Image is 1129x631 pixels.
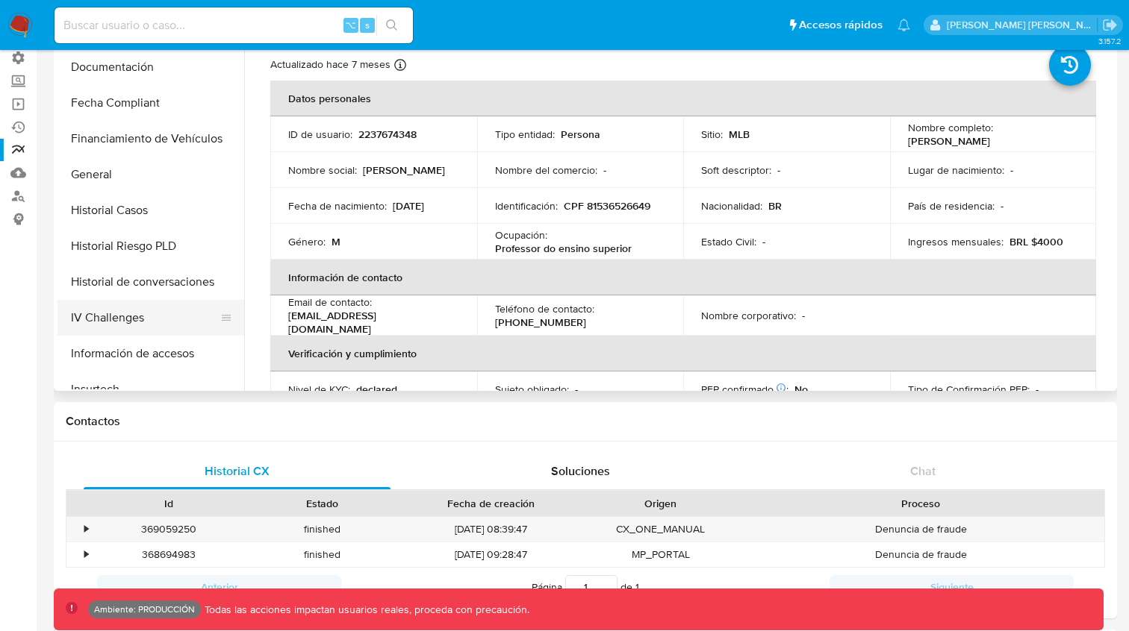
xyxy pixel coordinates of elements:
[345,18,356,32] span: ⌥
[94,606,195,612] p: Ambiente: PRODUCCIÓN
[794,383,808,396] p: No
[495,163,597,177] p: Nombre del comercio :
[398,542,584,567] div: [DATE] 09:28:47
[947,18,1098,32] p: carolina.romo@mercadolibre.com.co
[910,462,936,480] span: Chat
[701,163,771,177] p: Soft descriptor :
[495,199,558,213] p: Identificación :
[57,336,244,371] button: Información de accesos
[737,517,1104,541] div: Denuncia de fraude
[495,315,586,329] p: [PHONE_NUMBER]
[270,57,391,72] p: Actualizado hace 7 meses
[84,522,88,536] div: •
[288,383,350,396] p: Nivel de KYC :
[908,163,1004,177] p: Lugar de nacimiento :
[1102,17,1118,33] a: Salir
[205,462,270,480] span: Historial CX
[802,309,805,322] p: -
[762,235,765,248] p: -
[701,128,723,141] p: Sitio :
[288,163,357,177] p: Nombre social :
[701,383,789,396] p: PEP confirmado :
[288,128,352,141] p: ID de usuario :
[57,157,244,192] button: General
[57,371,244,407] button: Insurtech
[103,496,235,511] div: Id
[551,462,610,480] span: Soluciones
[246,517,399,541] div: finished
[97,575,341,599] button: Anterior
[408,496,573,511] div: Fecha de creación
[57,264,244,300] button: Historial de conversaciones
[256,496,388,511] div: Estado
[57,192,244,228] button: Historial Casos
[66,414,1105,429] h1: Contactos
[830,575,1074,599] button: Siguiente
[376,15,407,36] button: search-icon
[57,85,244,121] button: Fecha Compliant
[57,300,232,336] button: IV Challenges
[495,128,555,141] p: Tipo entidad :
[594,496,727,511] div: Origen
[564,199,650,213] p: CPF 81536526649
[84,547,88,562] div: •
[270,336,1096,371] th: Verificación y cumplimiento
[898,19,910,31] a: Notificaciones
[729,128,750,141] p: MLB
[398,517,584,541] div: [DATE] 08:39:47
[584,542,737,567] div: MP_PORTAL
[495,302,594,315] p: Teléfono de contacto :
[288,295,372,309] p: Email de contacto :
[737,542,1104,567] div: Denuncia de fraude
[393,199,424,213] p: [DATE]
[358,128,417,141] p: 2237674348
[55,16,413,35] input: Buscar usuario o caso...
[270,81,1096,116] th: Datos personales
[635,580,639,594] span: 1
[908,235,1004,248] p: Ingresos mensuales :
[495,383,569,396] p: Sujeto obligado :
[495,228,547,242] p: Ocupación :
[1010,235,1063,248] p: BRL $4000
[908,134,990,148] p: [PERSON_NAME]
[603,163,606,177] p: -
[57,121,244,157] button: Financiamiento de Vehículos
[701,309,796,322] p: Nombre corporativo :
[93,517,246,541] div: 369059250
[777,163,780,177] p: -
[561,128,600,141] p: Persona
[57,49,244,85] button: Documentación
[1001,199,1004,213] p: -
[363,163,445,177] p: [PERSON_NAME]
[365,18,370,32] span: s
[1098,35,1122,47] span: 3.157.2
[57,228,244,264] button: Historial Riesgo PLD
[288,309,453,336] p: [EMAIL_ADDRESS][DOMAIN_NAME]
[701,199,762,213] p: Nacionalidad :
[747,496,1094,511] div: Proceso
[332,235,340,248] p: M
[584,517,737,541] div: CX_ONE_MANUAL
[201,603,529,617] p: Todas las acciones impactan usuarios reales, proceda con precaución.
[532,575,639,599] span: Página de
[1036,383,1039,396] p: -
[768,199,782,213] p: BR
[799,17,883,33] span: Accesos rápidos
[288,235,326,248] p: Género :
[908,199,995,213] p: País de residencia :
[93,542,246,567] div: 368694983
[701,235,756,248] p: Estado Civil :
[908,121,993,134] p: Nombre completo :
[246,542,399,567] div: finished
[1010,163,1013,177] p: -
[575,383,578,396] p: -
[495,242,632,255] p: Professor do ensino superior
[270,260,1096,295] th: Información de contacto
[356,383,397,396] p: declared
[908,383,1030,396] p: Tipo de Confirmación PEP :
[288,199,387,213] p: Fecha de nacimiento :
